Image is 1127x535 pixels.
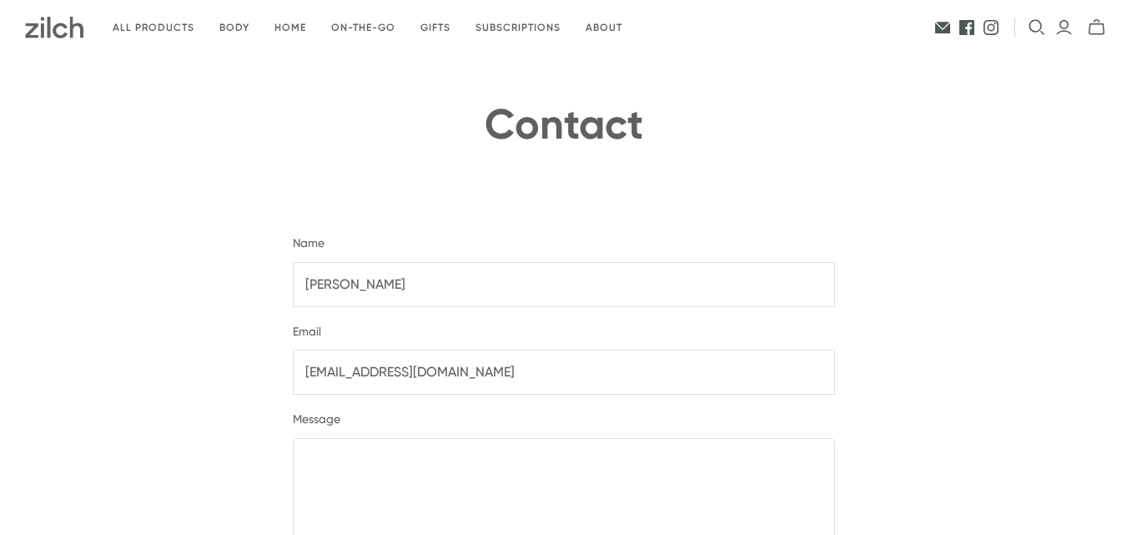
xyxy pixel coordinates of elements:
[207,8,262,48] a: Body
[25,17,83,38] img: Zilch has done the hard yards and handpicked the best ethical and sustainable products for you an...
[293,324,835,341] label: Email
[293,350,835,395] input: your@email.com
[573,8,635,48] a: About
[1083,18,1110,37] button: mini-cart-toggle
[293,262,835,307] input: Your name
[293,235,835,252] label: Name
[58,102,1069,148] h1: Contact
[1055,18,1073,37] a: Login
[1029,19,1045,36] button: Open search
[262,8,319,48] a: Home
[319,8,408,48] a: On-the-go
[408,8,463,48] a: Gifts
[100,8,207,48] a: All products
[463,8,573,48] a: Subscriptions
[293,411,835,428] label: Message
